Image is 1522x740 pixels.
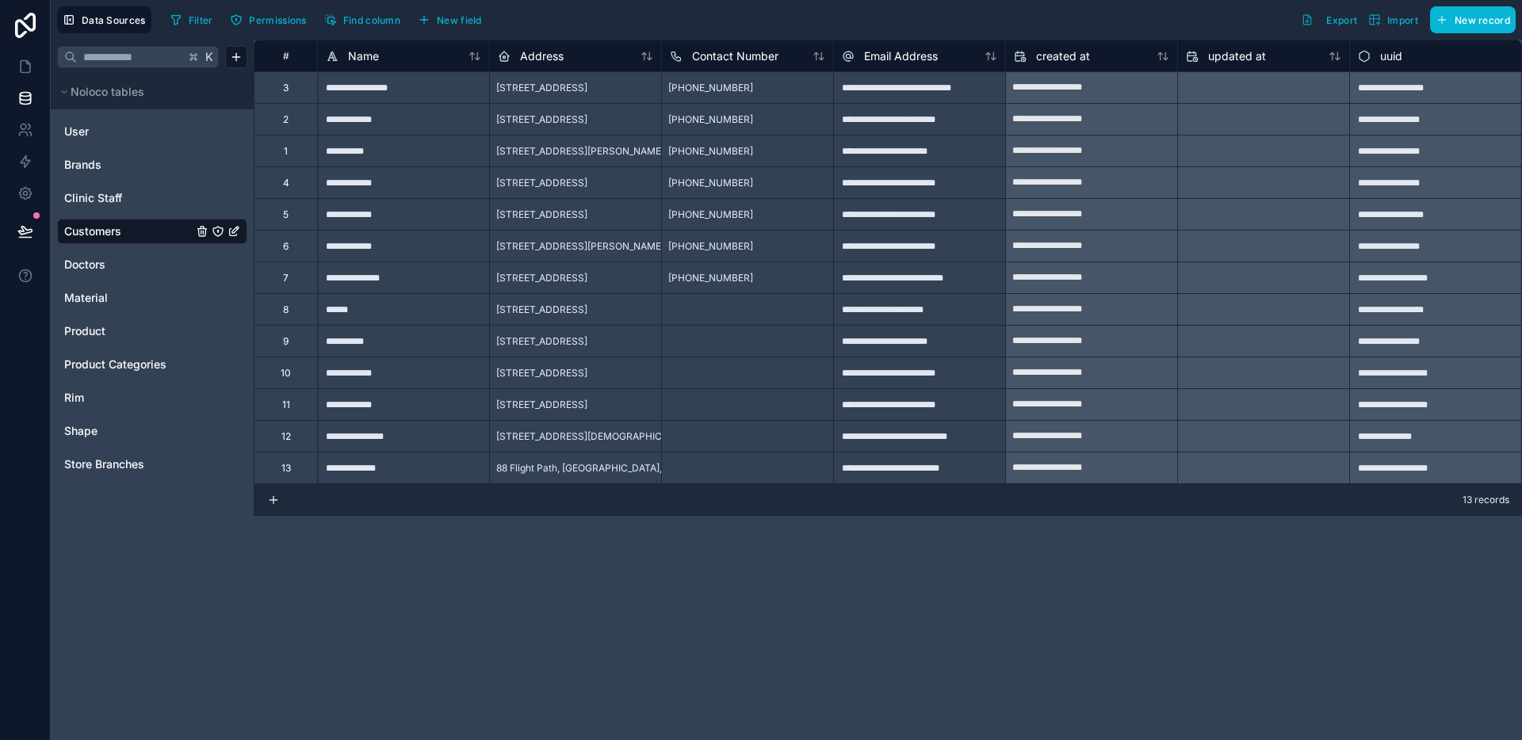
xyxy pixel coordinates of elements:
span: 88 Flight Path, [GEOGRAPHIC_DATA], [GEOGRAPHIC_DATA], [GEOGRAPHIC_DATA] [496,462,864,475]
a: Store Branches [64,456,193,472]
div: Clinic Staff [57,185,247,211]
div: 11 [282,399,290,411]
a: Shape [64,423,193,439]
button: Noloco tables [57,81,238,103]
div: 5 [283,208,289,221]
span: [STREET_ADDRESS][DEMOGRAPHIC_DATA] [496,430,694,443]
div: # [266,50,305,62]
a: User [64,124,193,139]
span: [STREET_ADDRESS] [496,177,587,189]
span: Noloco tables [71,84,144,100]
span: Customers [64,223,121,239]
div: Brands [57,152,247,177]
span: [STREET_ADDRESS] [496,335,587,348]
span: Store Branches [64,456,144,472]
span: [STREET_ADDRESS] [496,399,587,411]
span: 13 records [1463,494,1509,506]
span: Shape [64,423,98,439]
span: Data Sources [82,14,146,26]
span: Export [1326,14,1357,26]
span: Clinic Staff [64,190,122,206]
button: Export [1295,6,1363,33]
span: Import [1387,14,1418,26]
span: uuid [1380,48,1402,64]
span: Doctors [64,257,105,273]
span: [STREET_ADDRESS] [496,367,587,380]
a: New record [1424,6,1516,33]
span: [STREET_ADDRESS] [496,208,587,221]
span: [STREET_ADDRESS][PERSON_NAME][US_STATE] [496,145,717,158]
span: Email Address [864,48,938,64]
span: Find column [343,14,400,26]
div: Store Branches [57,452,247,477]
span: Product Categories [64,357,166,372]
button: New record [1430,6,1516,33]
span: Address [520,48,564,64]
div: Product [57,319,247,344]
span: Rim [64,390,84,406]
span: Material [64,290,108,306]
span: updated at [1208,48,1266,64]
div: 13 [281,462,291,475]
span: [STREET_ADDRESS] [496,113,587,126]
div: 7 [283,272,289,284]
div: Shape [57,418,247,444]
a: Customers [64,223,193,239]
div: 12 [281,430,291,443]
a: Clinic Staff [64,190,193,206]
div: 1 [284,145,288,158]
div: Material [57,285,247,311]
a: Doctors [64,257,193,273]
div: Rim [57,385,247,410]
span: Product [64,323,105,339]
button: Find column [319,8,406,32]
a: Product Categories [64,357,193,372]
span: [PHONE_NUMBER] [668,145,753,158]
span: New record [1455,14,1510,26]
a: Material [64,290,193,306]
div: 10 [281,367,291,380]
span: [STREET_ADDRESS][PERSON_NAME] [496,240,664,253]
button: Permissions [224,8,312,32]
span: New field [437,14,482,26]
div: 6 [283,240,289,253]
span: Permissions [249,14,306,26]
div: 8 [283,303,289,316]
button: Import [1363,6,1424,33]
div: User [57,119,247,144]
span: [PHONE_NUMBER] [668,113,753,126]
a: Brands [64,157,193,173]
a: Permissions [224,8,318,32]
div: Customers [57,219,247,244]
span: [PHONE_NUMBER] [668,208,753,221]
a: Product [64,323,193,339]
a: Rim [64,390,193,406]
button: Filter [164,8,219,32]
span: User [64,124,89,139]
div: Doctors [57,252,247,277]
div: 4 [283,177,289,189]
div: 3 [283,82,289,94]
span: [PHONE_NUMBER] [668,240,753,253]
span: Filter [189,14,213,26]
span: [PHONE_NUMBER] [668,177,753,189]
span: Contact Number [692,48,778,64]
span: [STREET_ADDRESS] [496,303,587,316]
span: [STREET_ADDRESS] [496,82,587,94]
button: Data Sources [57,6,151,33]
span: [PHONE_NUMBER] [668,272,753,284]
span: [STREET_ADDRESS] [496,272,587,284]
span: Brands [64,157,101,173]
span: created at [1036,48,1090,64]
span: Name [348,48,379,64]
span: K [204,51,215,63]
div: 2 [283,113,289,126]
div: Product Categories [57,352,247,377]
button: New field [412,8,488,32]
span: [PHONE_NUMBER] [668,82,753,94]
div: 9 [283,335,289,348]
